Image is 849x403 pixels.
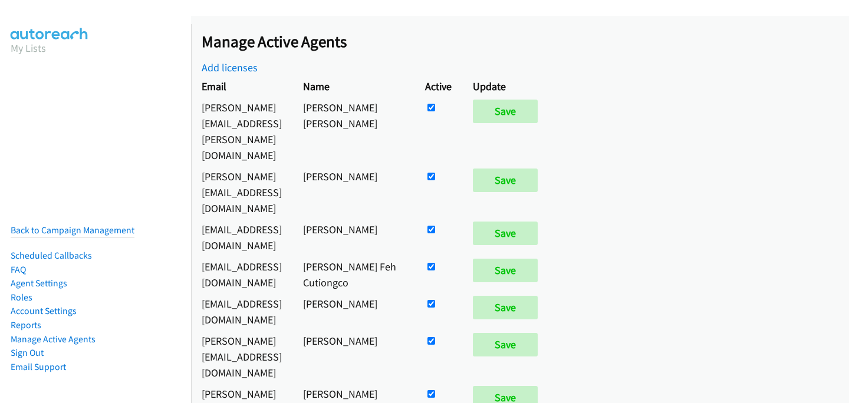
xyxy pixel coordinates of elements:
td: [EMAIL_ADDRESS][DOMAIN_NAME] [191,219,292,256]
td: [PERSON_NAME][EMAIL_ADDRESS][DOMAIN_NAME] [191,330,292,383]
td: [PERSON_NAME] Feh Cutiongco [292,256,414,293]
a: My Lists [11,41,46,55]
iframe: Checklist [749,352,840,394]
input: Save [473,169,538,192]
a: Account Settings [11,305,77,316]
input: Save [473,259,538,282]
th: Email [191,75,292,97]
td: [PERSON_NAME] [PERSON_NAME] [292,97,414,166]
td: [PERSON_NAME][EMAIL_ADDRESS][PERSON_NAME][DOMAIN_NAME] [191,97,292,166]
a: Sign Out [11,347,44,358]
a: Add licenses [202,61,258,74]
iframe: Resource Center [815,154,849,248]
input: Save [473,222,538,245]
th: Update [462,75,554,97]
a: Email Support [11,361,66,372]
a: FAQ [11,264,26,275]
td: [EMAIL_ADDRESS][DOMAIN_NAME] [191,293,292,330]
a: Reports [11,319,41,331]
td: [PERSON_NAME] [292,330,414,383]
h2: Manage Active Agents [202,32,849,52]
td: [PERSON_NAME] [292,166,414,219]
th: Name [292,75,414,97]
a: Back to Campaign Management [11,224,134,236]
td: [PERSON_NAME][EMAIL_ADDRESS][DOMAIN_NAME] [191,166,292,219]
td: [PERSON_NAME] [292,219,414,256]
td: [EMAIL_ADDRESS][DOMAIN_NAME] [191,256,292,293]
input: Save [473,296,538,319]
a: Scheduled Callbacks [11,250,92,261]
th: Active [414,75,462,97]
a: Roles [11,292,32,303]
a: Manage Active Agents [11,333,96,345]
input: Save [473,100,538,123]
td: [PERSON_NAME] [292,293,414,330]
a: Agent Settings [11,278,67,289]
input: Save [473,333,538,356]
